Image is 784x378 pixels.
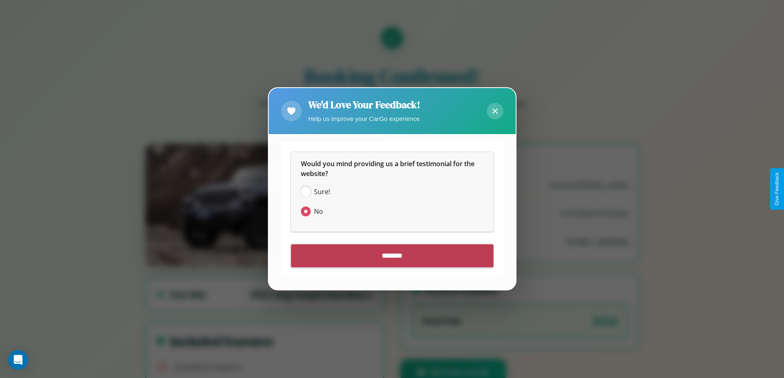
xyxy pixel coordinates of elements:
[8,350,28,370] div: Open Intercom Messenger
[308,98,420,111] h2: We'd Love Your Feedback!
[301,160,476,179] span: Would you mind providing us a brief testimonial for the website?
[314,207,323,217] span: No
[308,113,420,124] p: Help us improve your CarGo experience
[774,172,780,206] div: Give Feedback
[314,187,330,197] span: Sure!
